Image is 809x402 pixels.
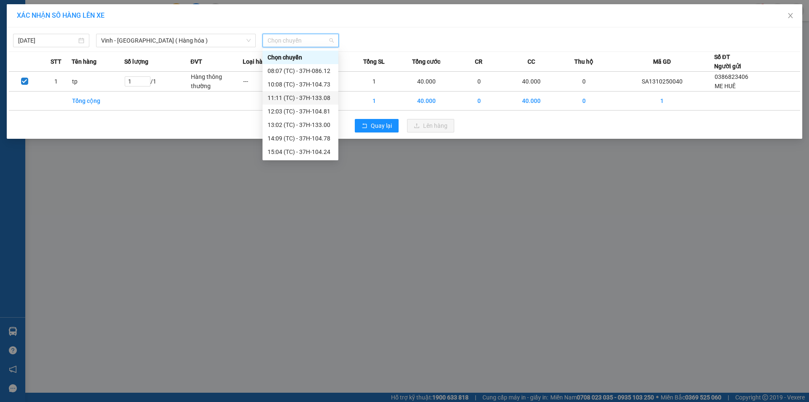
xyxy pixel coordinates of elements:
[124,57,148,66] span: Số lượng
[400,92,453,111] td: 40.000
[72,92,124,111] td: Tổng cộng
[348,72,400,92] td: 1
[558,92,611,111] td: 0
[363,57,385,66] span: Tổng SL
[348,92,400,111] td: 1
[72,72,124,92] td: tp
[263,51,338,64] div: Chọn chuyến
[268,147,333,156] div: 15:04 (TC) - 37H-104.24
[653,57,671,66] span: Mã GD
[190,72,243,92] td: Hàng thông thường
[505,72,558,92] td: 40.000
[412,57,440,66] span: Tổng cước
[355,119,399,132] button: rollbackQuay lại
[407,119,454,132] button: uploadLên hàng
[18,36,77,45] input: 13/10/2025
[505,92,558,111] td: 40.000
[268,53,333,62] div: Chọn chuyến
[400,72,453,92] td: 40.000
[715,83,736,89] span: ME HUÊ
[574,57,593,66] span: Thu hộ
[268,93,333,103] div: 11:11 (TC) - 37H-133.08
[715,73,748,80] span: 0386823406
[268,120,333,130] div: 13:02 (TC) - 37H-133.00
[51,57,62,66] span: STT
[714,52,741,71] div: Số ĐT Người gửi
[246,38,251,43] span: down
[453,92,506,111] td: 0
[558,72,611,92] td: 0
[268,34,334,47] span: Chọn chuyến
[243,72,295,92] td: ---
[528,57,535,66] span: CC
[362,123,367,130] span: rollback
[243,57,269,66] span: Loại hàng
[453,72,506,92] td: 0
[72,57,96,66] span: Tên hàng
[17,11,104,19] span: XÁC NHẬN SỐ HÀNG LÊN XE
[268,80,333,89] div: 10:08 (TC) - 37H-104.73
[371,121,392,130] span: Quay lại
[268,134,333,143] div: 14:09 (TC) - 37H-104.78
[190,57,202,66] span: ĐVT
[779,4,802,28] button: Close
[101,34,251,47] span: Vinh - Hà Nội ( Hàng hóa )
[40,72,72,92] td: 1
[475,57,482,66] span: CR
[268,66,333,76] div: 08:07 (TC) - 37H-086.12
[610,92,714,111] td: 1
[268,107,333,116] div: 12:03 (TC) - 37H-104.81
[787,12,794,19] span: close
[124,72,190,92] td: / 1
[610,72,714,92] td: SA1310250040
